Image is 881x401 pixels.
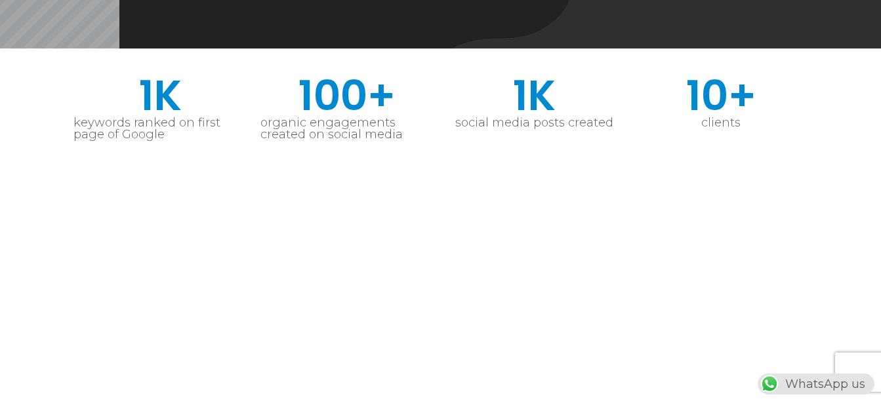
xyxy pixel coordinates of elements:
a: WhatsAppWhatsApp us [758,377,874,391]
img: WhatsApp [759,373,780,394]
span: K [528,75,621,117]
span: 10 [686,75,728,117]
div: WhatsApp us [758,373,874,394]
div: social media posts created [447,117,621,128]
div: organic engagements created on social media [260,117,434,140]
span: + [367,75,434,117]
span: 100 [298,75,367,117]
span: + [728,75,808,117]
div: keywords ranked on first page of Google [73,117,247,140]
div: clients [634,117,808,128]
span: K [154,75,247,117]
span: 1 [139,75,154,117]
span: 1 [513,75,528,117]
